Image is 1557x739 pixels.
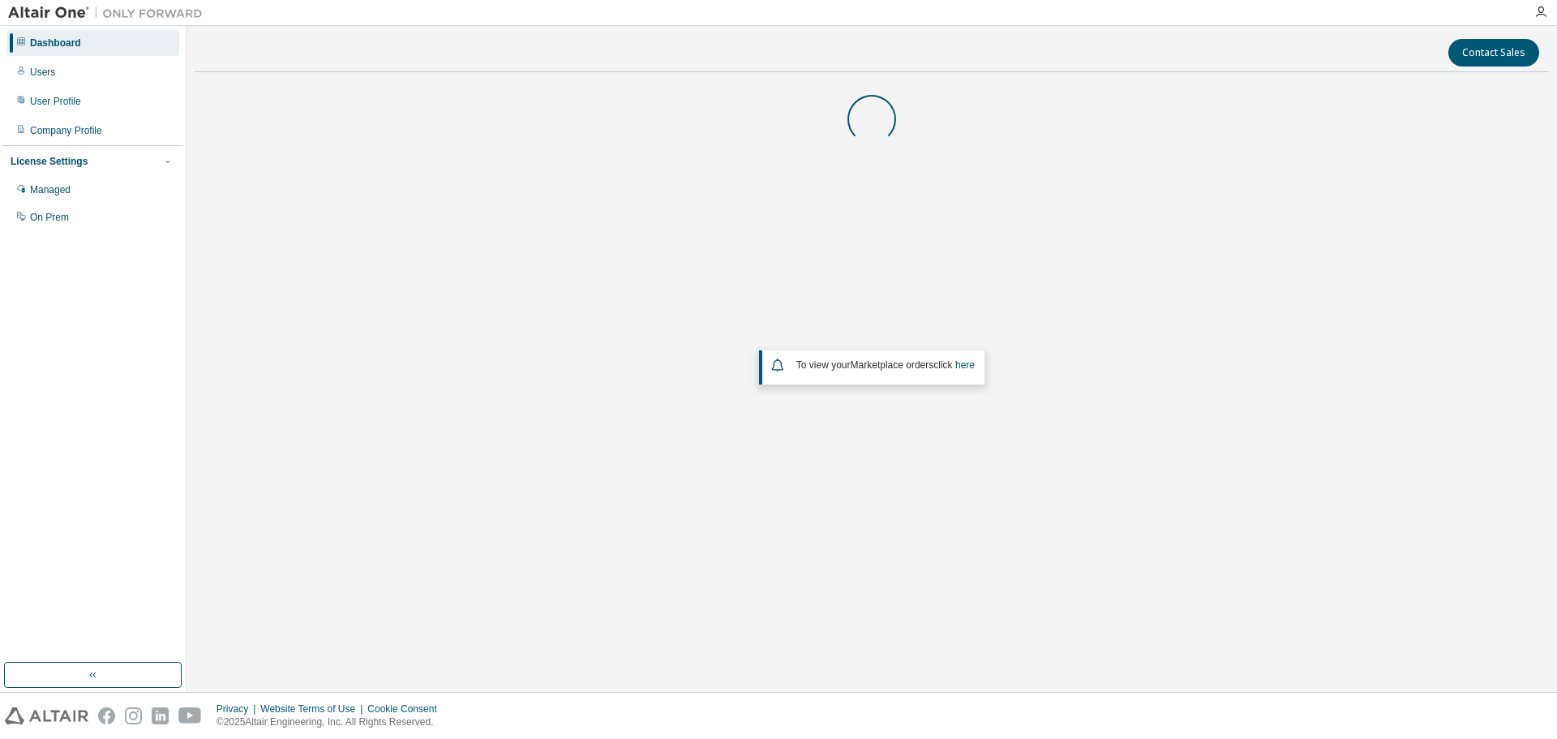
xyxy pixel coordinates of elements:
[217,715,447,729] p: © 2025 Altair Engineering, Inc. All Rights Reserved.
[152,707,169,724] img: linkedin.svg
[30,66,55,79] div: Users
[260,702,367,715] div: Website Terms of Use
[30,95,81,108] div: User Profile
[30,183,71,196] div: Managed
[217,702,260,715] div: Privacy
[955,359,975,371] a: here
[1448,39,1539,67] button: Contact Sales
[125,707,142,724] img: instagram.svg
[30,37,81,49] div: Dashboard
[30,124,102,137] div: Company Profile
[98,707,115,724] img: facebook.svg
[796,359,975,371] span: To view your click
[8,5,211,21] img: Altair One
[11,155,88,168] div: License Settings
[30,211,69,224] div: On Prem
[178,707,202,724] img: youtube.svg
[367,702,446,715] div: Cookie Consent
[851,359,934,371] em: Marketplace orders
[5,707,88,724] img: altair_logo.svg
